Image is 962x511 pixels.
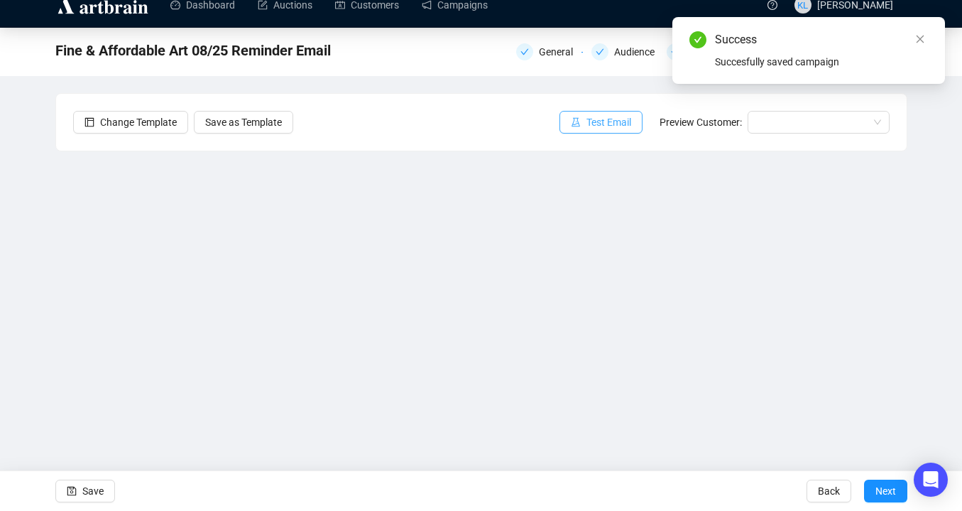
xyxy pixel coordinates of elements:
[55,39,331,62] span: Fine & Affordable Art 08/25 Reminder Email
[55,480,115,502] button: Save
[818,471,840,511] span: Back
[667,43,758,60] div: Email Settings
[520,48,529,56] span: check
[715,31,928,48] div: Success
[614,43,663,60] div: Audience
[914,463,948,497] div: Open Intercom Messenger
[100,114,177,130] span: Change Template
[84,117,94,127] span: layout
[571,117,581,127] span: experiment
[875,471,896,511] span: Next
[205,114,282,130] span: Save as Template
[671,48,679,56] span: check
[912,31,928,47] a: Close
[689,31,706,48] span: check-circle
[864,480,907,502] button: Next
[559,111,643,134] button: Test Email
[516,43,583,60] div: General
[807,480,851,502] button: Back
[586,114,631,130] span: Test Email
[660,117,742,128] span: Preview Customer:
[596,48,604,56] span: check
[67,486,77,496] span: save
[194,111,293,134] button: Save as Template
[539,43,581,60] div: General
[82,471,104,511] span: Save
[73,111,188,134] button: Change Template
[915,34,925,44] span: close
[715,54,928,70] div: Succesfully saved campaign
[591,43,658,60] div: Audience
